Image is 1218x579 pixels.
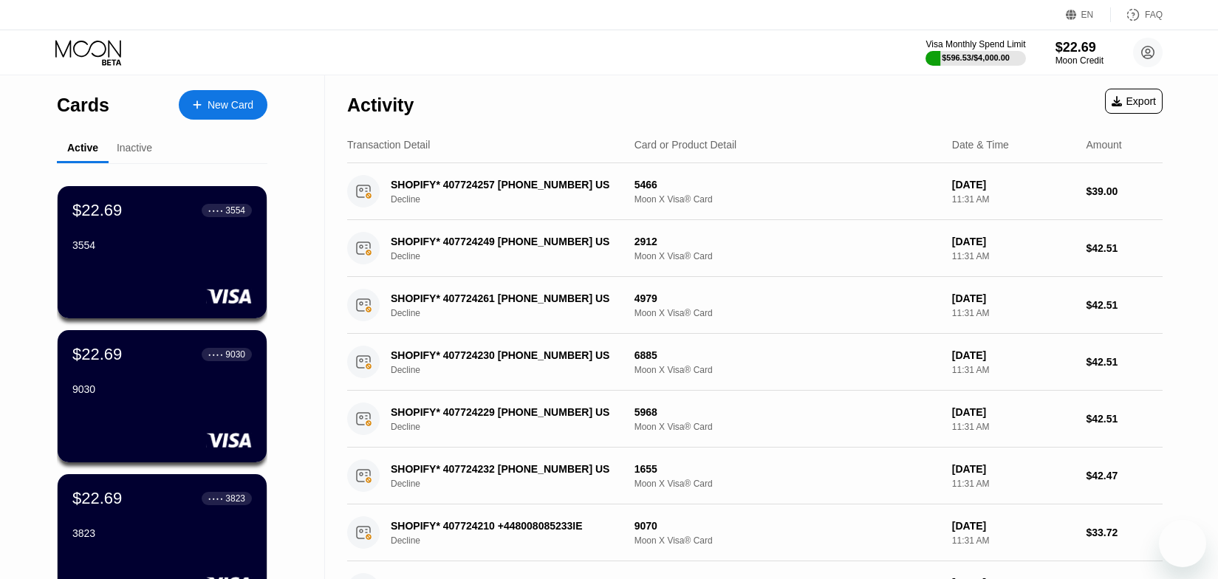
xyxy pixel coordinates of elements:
div: $22.69 [1056,40,1104,55]
div: Cards [57,95,109,116]
div: Decline [391,194,638,205]
div: Moon X Visa® Card [634,194,940,205]
div: $42.51 [1086,356,1163,368]
div: Activity [347,95,414,116]
div: $39.00 [1086,185,1163,197]
div: 5466 [634,179,940,191]
div: Card or Product Detail [634,139,737,151]
div: [DATE] [952,463,1075,475]
div: SHOPIFY* 407724230 [PHONE_NUMBER] USDecline6885Moon X Visa® Card[DATE]11:31 AM$42.51 [347,334,1163,391]
div: Moon X Visa® Card [634,308,940,318]
div: Active [67,142,98,154]
div: SHOPIFY* 407724210 +448008085233IEDecline9070Moon X Visa® Card[DATE]11:31 AM$33.72 [347,504,1163,561]
div: EN [1066,7,1111,22]
div: Decline [391,535,638,546]
div: [DATE] [952,406,1075,418]
div: $42.51 [1086,413,1163,425]
div: Moon X Visa® Card [634,479,940,489]
div: 11:31 AM [952,535,1075,546]
div: Moon X Visa® Card [634,365,940,375]
div: Decline [391,365,638,375]
div: SHOPIFY* 407724257 [PHONE_NUMBER] US [391,179,621,191]
div: [DATE] [952,236,1075,247]
div: 3823 [225,493,245,504]
div: $22.69Moon Credit [1056,40,1104,66]
div: $33.72 [1086,527,1163,538]
div: 11:31 AM [952,479,1075,489]
div: 4979 [634,292,940,304]
div: SHOPIFY* 407724229 [PHONE_NUMBER] USDecline5968Moon X Visa® Card[DATE]11:31 AM$42.51 [347,391,1163,448]
div: $22.69● ● ● ●35543554 [58,186,267,318]
div: 2912 [634,236,940,247]
div: ● ● ● ● [208,352,223,357]
div: Moon X Visa® Card [634,251,940,261]
div: $42.51 [1086,299,1163,311]
div: FAQ [1145,10,1163,20]
div: 6885 [634,349,940,361]
div: Date & Time [952,139,1009,151]
div: $22.69 [72,345,122,364]
div: SHOPIFY* 407724249 [PHONE_NUMBER] USDecline2912Moon X Visa® Card[DATE]11:31 AM$42.51 [347,220,1163,277]
div: New Card [208,99,253,112]
div: 5968 [634,406,940,418]
div: SHOPIFY* 407724232 [PHONE_NUMBER] US [391,463,621,475]
div: Moon Credit [1056,55,1104,66]
div: SHOPIFY* 407724229 [PHONE_NUMBER] US [391,406,621,418]
div: Visa Monthly Spend Limit [926,39,1025,49]
div: SHOPIFY* 407724257 [PHONE_NUMBER] USDecline5466Moon X Visa® Card[DATE]11:31 AM$39.00 [347,163,1163,220]
div: Moon X Visa® Card [634,535,940,546]
div: Decline [391,308,638,318]
iframe: Button to launch messaging window [1159,520,1206,567]
div: ● ● ● ● [208,496,223,501]
div: 9030 [72,383,252,395]
div: [DATE] [952,179,1075,191]
div: SHOPIFY* 407724230 [PHONE_NUMBER] US [391,349,621,361]
div: FAQ [1111,7,1163,22]
div: Moon X Visa® Card [634,422,940,432]
div: EN [1081,10,1094,20]
div: 11:31 AM [952,365,1075,375]
div: 9030 [225,349,245,360]
div: 11:31 AM [952,194,1075,205]
div: Decline [391,422,638,432]
div: [DATE] [952,520,1075,532]
div: Inactive [117,142,152,154]
div: Transaction Detail [347,139,430,151]
div: 11:31 AM [952,308,1075,318]
div: $596.53 / $4,000.00 [942,53,1010,62]
div: SHOPIFY* 407724261 [PHONE_NUMBER] US [391,292,621,304]
div: Export [1112,95,1156,107]
div: Amount [1086,139,1121,151]
div: 1655 [634,463,940,475]
div: $22.69 [72,489,122,508]
div: [DATE] [952,349,1075,361]
div: Visa Monthly Spend Limit$596.53/$4,000.00 [926,39,1025,66]
div: 11:31 AM [952,251,1075,261]
div: 9070 [634,520,940,532]
div: $22.69 [72,201,122,220]
div: SHOPIFY* 407724210 +448008085233IE [391,520,621,532]
div: New Card [179,90,267,120]
div: SHOPIFY* 407724261 [PHONE_NUMBER] USDecline4979Moon X Visa® Card[DATE]11:31 AM$42.51 [347,277,1163,334]
div: $42.47 [1086,470,1163,482]
div: $22.69● ● ● ●90309030 [58,330,267,462]
div: Export [1105,89,1163,114]
div: Decline [391,251,638,261]
div: $42.51 [1086,242,1163,254]
div: 3554 [225,205,245,216]
div: 3554 [72,239,252,251]
div: 3823 [72,527,252,539]
div: 11:31 AM [952,422,1075,432]
div: ● ● ● ● [208,208,223,213]
div: [DATE] [952,292,1075,304]
div: SHOPIFY* 407724249 [PHONE_NUMBER] US [391,236,621,247]
div: Decline [391,479,638,489]
div: SHOPIFY* 407724232 [PHONE_NUMBER] USDecline1655Moon X Visa® Card[DATE]11:31 AM$42.47 [347,448,1163,504]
